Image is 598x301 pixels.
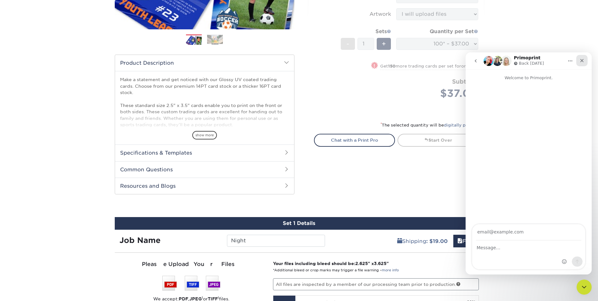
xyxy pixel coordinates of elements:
small: The selected quantity will be [380,123,479,127]
sup: 1 [218,296,219,299]
b: : $19.00 [426,238,448,244]
small: *Additional bleed or crop marks may trigger a file warning – [273,268,399,272]
div: Please Upload Your Files [119,260,264,269]
img: Trading Cards 01 [186,35,202,46]
h2: Common Questions [115,161,294,178]
img: We accept: PSD, TIFF, or JPEG (JPG) [162,276,220,291]
a: Chat with a Print Pro [314,134,395,146]
a: digitally printed [444,123,479,127]
span: shipping [397,238,402,244]
strong: Your files including bleed should be: " x " [273,261,389,266]
p: Make a statement and get noticed with our Glossy UV coated trading cards. Choose from our premium... [120,76,289,154]
iframe: Intercom live chat [577,280,592,295]
input: Enter a job name [227,235,325,247]
strong: Job Name [119,236,160,245]
div: Set 1 Details [115,217,484,230]
a: Shipping: $19.00 [393,235,452,247]
p: All files are inspected by a member of our processing team prior to production. [273,278,479,290]
span: files [457,238,462,244]
h2: Specifications & Templates [115,145,294,161]
img: Trading Cards 02 [207,35,223,44]
a: more info [382,268,399,272]
a: Files [453,235,479,247]
span: 2.625 [355,261,368,266]
span: 3.625 [374,261,386,266]
h2: Product Description [115,55,294,71]
iframe: Intercom live chat [466,52,592,274]
span: show more [192,131,217,139]
h2: Resources and Blogs [115,178,294,194]
sup: 1 [202,296,203,299]
a: Start Over [398,134,479,146]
